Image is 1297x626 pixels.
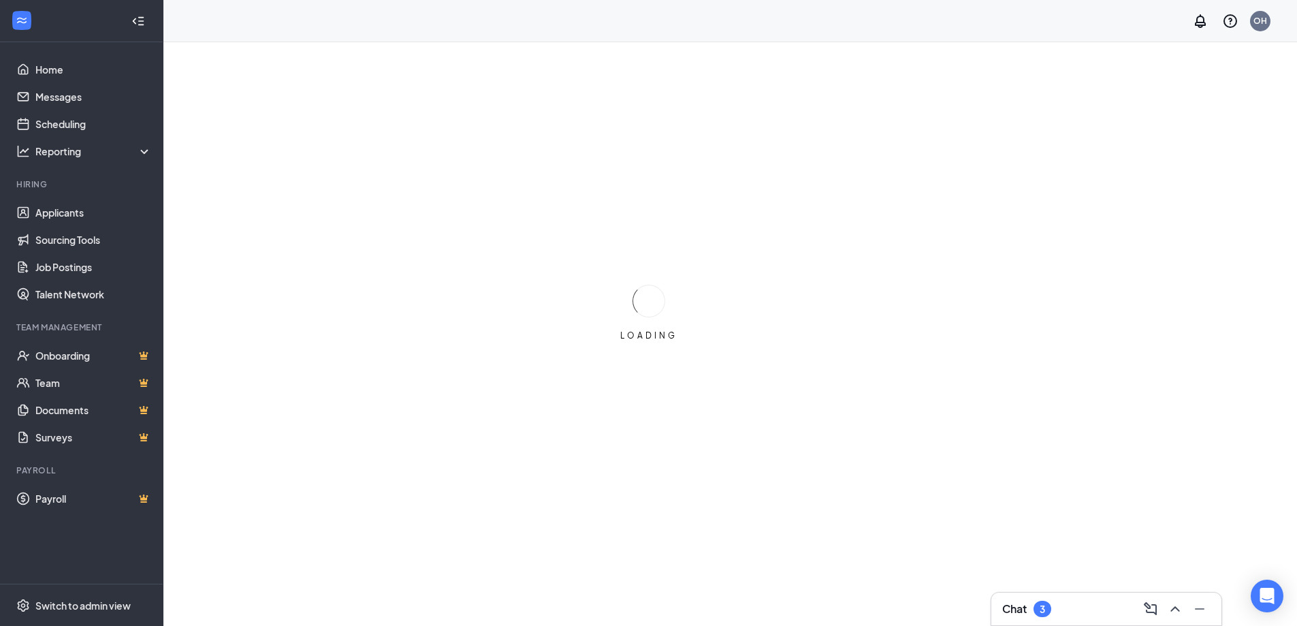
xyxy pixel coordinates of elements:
[15,14,29,27] svg: WorkstreamLogo
[1253,15,1267,27] div: OH
[1222,13,1238,29] svg: QuestionInfo
[131,14,145,28] svg: Collapse
[1164,598,1186,620] button: ChevronUp
[35,485,152,512] a: PayrollCrown
[35,424,152,451] a: SurveysCrown
[1140,598,1162,620] button: ComposeMessage
[35,83,152,110] a: Messages
[16,144,30,158] svg: Analysis
[35,56,152,83] a: Home
[35,369,152,396] a: TeamCrown
[35,199,152,226] a: Applicants
[35,396,152,424] a: DocumentsCrown
[1142,601,1159,617] svg: ComposeMessage
[615,330,683,341] div: LOADING
[16,322,149,333] div: Team Management
[1167,601,1183,617] svg: ChevronUp
[35,599,131,612] div: Switch to admin view
[35,253,152,281] a: Job Postings
[16,599,30,612] svg: Settings
[1251,580,1283,612] div: Open Intercom Messenger
[1192,13,1208,29] svg: Notifications
[35,226,152,253] a: Sourcing Tools
[16,178,149,190] div: Hiring
[1002,601,1027,616] h3: Chat
[35,281,152,308] a: Talent Network
[35,342,152,369] a: OnboardingCrown
[35,144,153,158] div: Reporting
[1040,604,1045,615] div: 3
[1189,598,1211,620] button: Minimize
[16,465,149,476] div: Payroll
[1191,601,1208,617] svg: Minimize
[35,110,152,138] a: Scheduling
